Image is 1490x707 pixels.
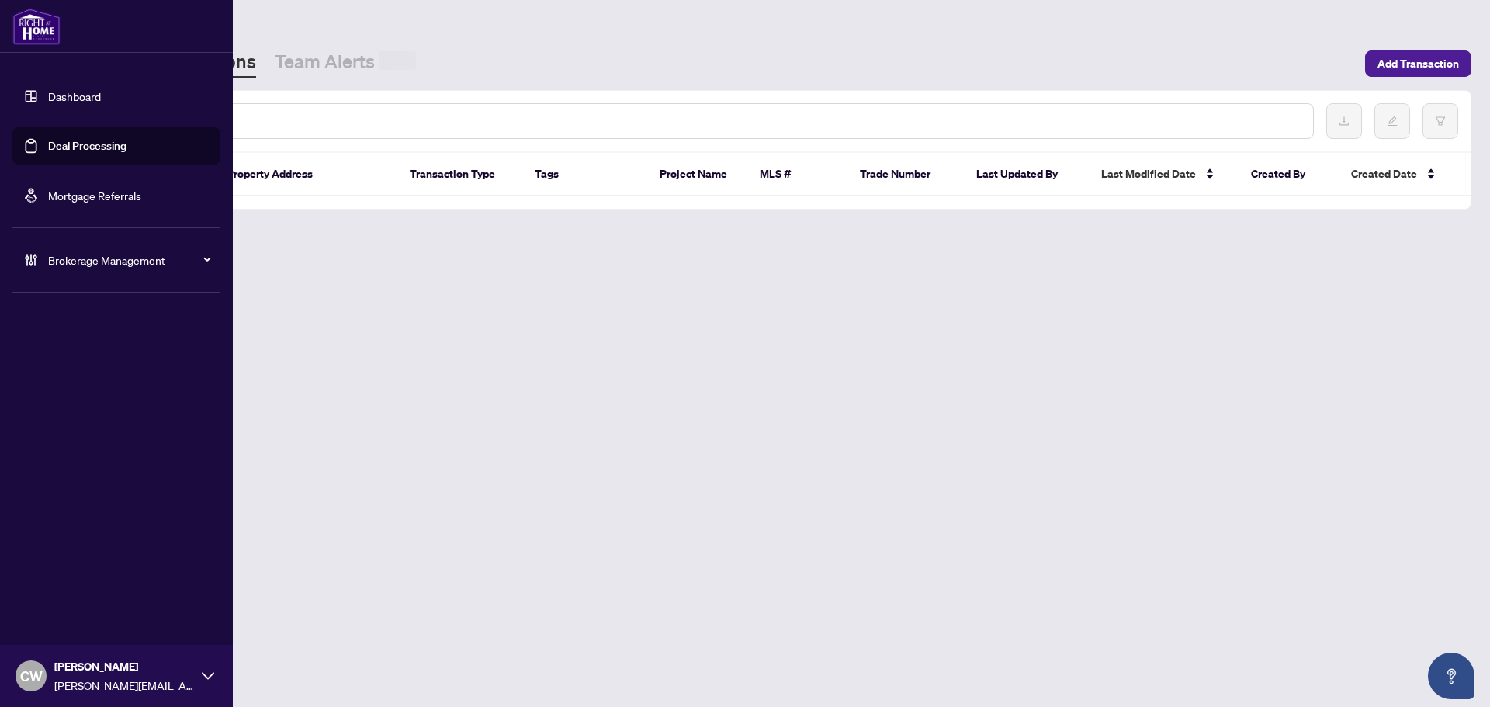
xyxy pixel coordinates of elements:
[275,49,416,78] a: Team Alerts
[1365,50,1471,77] button: Add Transaction
[397,153,522,196] th: Transaction Type
[20,665,43,687] span: CW
[1239,153,1339,196] th: Created By
[847,153,964,196] th: Trade Number
[647,153,747,196] th: Project Name
[54,658,194,675] span: [PERSON_NAME]
[48,139,126,153] a: Deal Processing
[1428,653,1474,699] button: Open asap
[48,251,210,269] span: Brokerage Management
[1422,103,1458,139] button: filter
[747,153,847,196] th: MLS #
[214,153,397,196] th: Property Address
[54,677,194,694] span: [PERSON_NAME][EMAIL_ADDRESS][DOMAIN_NAME]
[1351,165,1417,182] span: Created Date
[48,189,141,203] a: Mortgage Referrals
[1326,103,1362,139] button: download
[964,153,1089,196] th: Last Updated By
[1374,103,1410,139] button: edit
[1089,153,1239,196] th: Last Modified Date
[1101,165,1196,182] span: Last Modified Date
[1377,51,1459,76] span: Add Transaction
[522,153,647,196] th: Tags
[12,8,61,45] img: logo
[1339,153,1455,196] th: Created Date
[48,89,101,103] a: Dashboard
